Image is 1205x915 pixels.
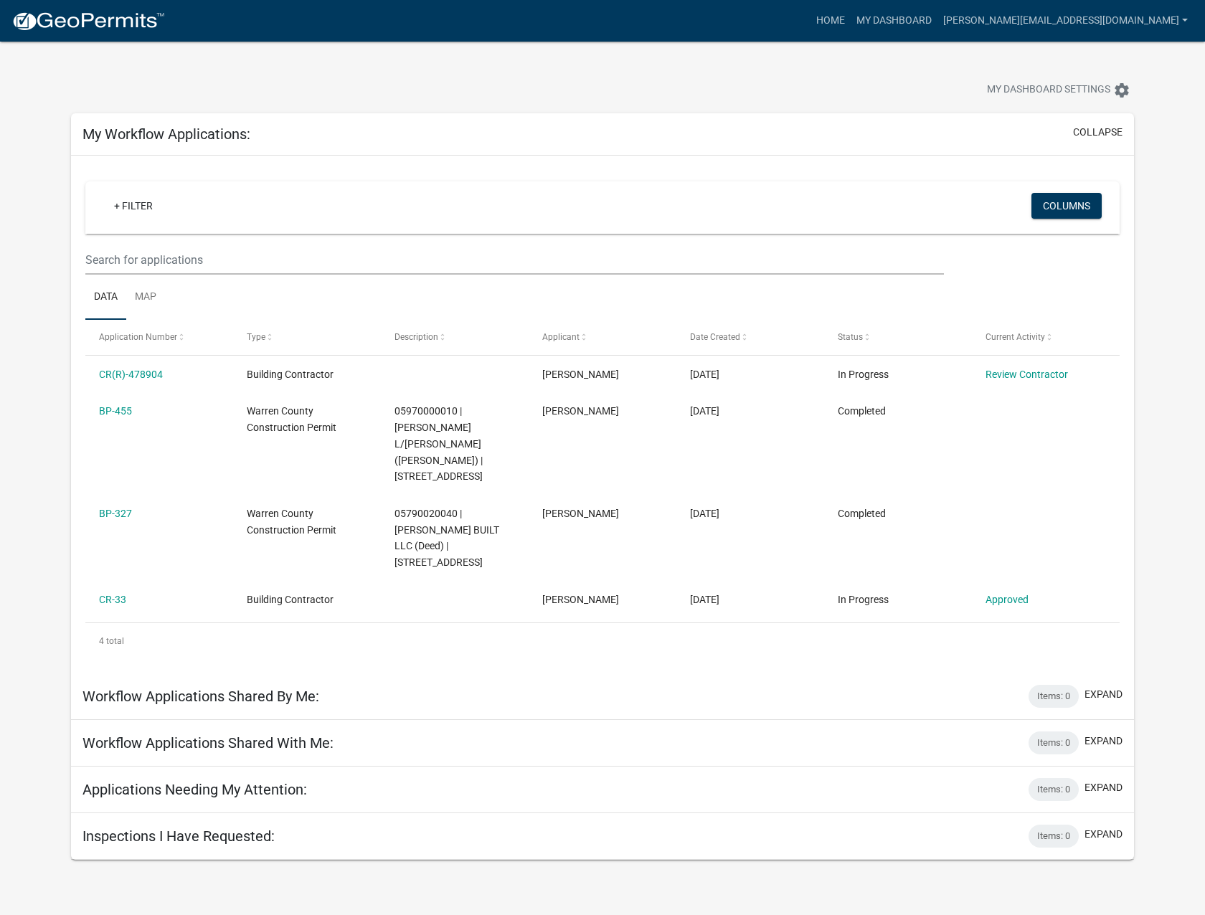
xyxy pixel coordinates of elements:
[987,82,1110,99] span: My Dashboard Settings
[99,332,177,342] span: Application Number
[838,405,886,417] span: Completed
[85,245,944,275] input: Search for applications
[1029,825,1079,848] div: Items: 0
[381,320,529,354] datatable-header-cell: Description
[1084,780,1123,795] button: expand
[247,508,336,536] span: Warren County Construction Permit
[690,369,719,380] span: 09/15/2025
[542,405,619,417] span: Cody Brenner
[838,332,863,342] span: Status
[247,332,265,342] span: Type
[85,320,233,354] datatable-header-cell: Application Number
[838,508,886,519] span: Completed
[394,405,483,482] span: 05970000010 | VERRIPS, COLTON L/MICHELLE R (Deed) | 2497 80TH AVE
[690,508,719,519] span: 03/24/2025
[99,594,126,605] a: CR-33
[126,275,165,321] a: Map
[247,405,336,433] span: Warren County Construction Permit
[975,76,1142,104] button: My Dashboard Settingssettings
[986,594,1029,605] a: Approved
[82,828,275,845] h5: Inspections I Have Requested:
[82,781,307,798] h5: Applications Needing My Attention:
[85,623,1120,659] div: 4 total
[690,594,719,605] span: 03/24/2025
[394,508,499,568] span: 05790020040 | BRENNER BUILT LLC (Deed) | 7562 86TH LN
[82,734,334,752] h5: Workflow Applications Shared With Me:
[542,508,619,519] span: Cody Brenner
[1084,827,1123,842] button: expand
[82,125,250,143] h5: My Workflow Applications:
[1031,193,1102,219] button: Columns
[247,369,334,380] span: Building Contractor
[690,405,719,417] span: 06/27/2025
[811,7,851,34] a: Home
[937,7,1194,34] a: [PERSON_NAME][EMAIL_ADDRESS][DOMAIN_NAME]
[851,7,937,34] a: My Dashboard
[824,320,972,354] datatable-header-cell: Status
[529,320,676,354] datatable-header-cell: Applicant
[838,369,889,380] span: In Progress
[986,332,1045,342] span: Current Activity
[1084,734,1123,749] button: expand
[1073,125,1123,140] button: collapse
[1084,687,1123,702] button: expand
[542,332,580,342] span: Applicant
[85,275,126,321] a: Data
[986,369,1068,380] a: Review Contractor
[676,320,824,354] datatable-header-cell: Date Created
[394,332,438,342] span: Description
[838,594,889,605] span: In Progress
[542,369,619,380] span: Cody Brenner
[99,508,132,519] a: BP-327
[103,193,164,219] a: + Filter
[247,594,334,605] span: Building Contractor
[71,156,1134,673] div: collapse
[1113,82,1130,99] i: settings
[99,405,132,417] a: BP-455
[542,594,619,605] span: Cody Brenner
[690,332,740,342] span: Date Created
[1029,778,1079,801] div: Items: 0
[99,369,163,380] a: CR(R)-478904
[1029,685,1079,708] div: Items: 0
[233,320,381,354] datatable-header-cell: Type
[1029,731,1079,754] div: Items: 0
[82,688,319,705] h5: Workflow Applications Shared By Me:
[972,320,1120,354] datatable-header-cell: Current Activity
